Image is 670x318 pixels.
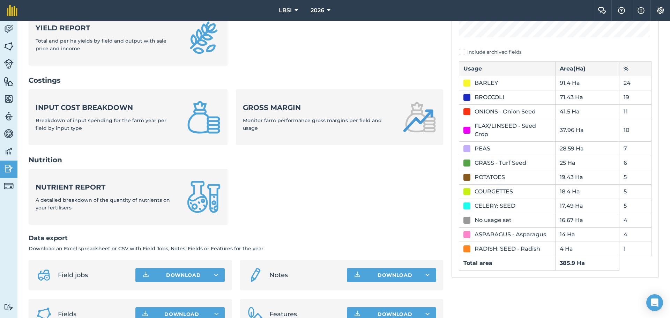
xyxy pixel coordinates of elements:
[4,76,14,87] img: svg+xml;base64,PHN2ZyB4bWxucz0iaHR0cDovL3d3dy53My5vcmcvMjAwMC9zdmciIHdpZHRoPSI1NiIgaGVpZ2h0PSI2MC...
[347,268,436,282] button: Download
[7,5,17,16] img: fieldmargin Logo
[4,181,14,191] img: svg+xml;base64,PD94bWwgdmVyc2lvbj0iMS4wIiBlbmNvZGluZz0idXRmLTgiPz4KPCEtLSBHZW5lcmF0b3I6IEFkb2JlIE...
[4,128,14,139] img: svg+xml;base64,PD94bWwgdmVyc2lvbj0iMS4wIiBlbmNvZGluZz0idXRmLTgiPz4KPCEtLSBHZW5lcmF0b3I6IEFkb2JlIE...
[475,216,512,224] div: No usage set
[619,90,652,104] td: 19
[4,111,14,121] img: svg+xml;base64,PD94bWwgdmVyc2lvbj0iMS4wIiBlbmNvZGluZz0idXRmLTgiPz4KPCEtLSBHZW5lcmF0b3I6IEFkb2JlIE...
[135,268,225,282] button: Download
[29,169,228,225] a: Nutrient reportA detailed breakdown of the quantity of nutrients on your fertilisers
[29,89,228,145] a: Input cost breakdownBreakdown of input spending for the farm year per field by input type
[619,227,652,242] td: 4
[236,89,443,145] a: Gross marginMonitor farm performance gross margins per field and usage
[617,7,626,14] img: A question mark icon
[560,260,585,266] strong: 385.9 Ha
[247,267,264,283] img: svg+xml;base64,PD94bWwgdmVyc2lvbj0iMS4wIiBlbmNvZGluZz0idXRmLTgiPz4KPCEtLSBHZW5lcmF0b3I6IEFkb2JlIE...
[36,182,179,192] strong: Nutrient report
[4,163,14,174] img: svg+xml;base64,PD94bWwgdmVyc2lvbj0iMS4wIiBlbmNvZGluZz0idXRmLTgiPz4KPCEtLSBHZW5lcmF0b3I6IEFkb2JlIE...
[36,267,52,283] img: svg+xml;base64,PD94bWwgdmVyc2lvbj0iMS4wIiBlbmNvZGluZz0idXRmLTgiPz4KPCEtLSBHZW5lcmF0b3I6IEFkb2JlIE...
[29,155,443,165] h2: Nutrition
[656,7,665,14] img: A cog icon
[555,76,619,90] td: 91.4 Ha
[164,311,199,318] span: Download
[463,260,492,266] strong: Total area
[311,6,324,15] span: 2026
[555,90,619,104] td: 71.43 Ha
[459,61,556,76] th: Usage
[475,245,540,253] div: RADISH: SEED - Radish
[29,245,443,252] p: Download an Excel spreadsheet or CSV with Field Jobs, Notes, Fields or Features for the year.
[269,270,341,280] span: Notes
[4,41,14,52] img: svg+xml;base64,PHN2ZyB4bWxucz0iaHR0cDovL3d3dy53My5vcmcvMjAwMC9zdmciIHdpZHRoPSI1NiIgaGVpZ2h0PSI2MC...
[4,24,14,34] img: svg+xml;base64,PD94bWwgdmVyc2lvbj0iMS4wIiBlbmNvZGluZz0idXRmLTgiPz4KPCEtLSBHZW5lcmF0b3I6IEFkb2JlIE...
[555,227,619,242] td: 14 Ha
[142,271,150,279] img: Download icon
[353,271,362,279] img: Download icon
[619,213,652,227] td: 4
[243,103,394,112] strong: Gross margin
[475,159,526,167] div: GRASS - Turf Seed
[638,6,645,15] img: svg+xml;base64,PHN2ZyB4bWxucz0iaHR0cDovL3d3dy53My5vcmcvMjAwMC9zdmciIHdpZHRoPSIxNyIgaGVpZ2h0PSIxNy...
[619,119,652,141] td: 10
[555,184,619,199] td: 18.4 Ha
[555,141,619,156] td: 28.59 Ha
[36,103,179,112] strong: Input cost breakdown
[555,242,619,256] td: 4 Ha
[619,141,652,156] td: 7
[36,38,166,52] span: Total and per ha yields by field and output with sale price and income
[475,122,551,139] div: FLAX/LINSEED - Seed Crop
[555,199,619,213] td: 17.49 Ha
[598,7,606,14] img: Two speech bubbles overlapping with the left bubble in the forefront
[619,199,652,213] td: 5
[619,242,652,256] td: 1
[619,104,652,119] td: 11
[29,10,228,66] a: Yield reportTotal and per ha yields by field and output with sale price and income
[555,156,619,170] td: 25 Ha
[187,21,221,54] img: Yield report
[555,213,619,227] td: 16.67 Ha
[459,49,652,56] label: Include archived fields
[403,101,436,134] img: Gross margin
[475,79,498,87] div: BARLEY
[475,202,515,210] div: CELERY: SEED
[243,117,382,131] span: Monitor farm performance gross margins per field and usage
[29,233,443,243] h2: Data export
[475,187,513,196] div: COURGETTES
[4,59,14,69] img: svg+xml;base64,PD94bWwgdmVyc2lvbj0iMS4wIiBlbmNvZGluZz0idXRmLTgiPz4KPCEtLSBHZW5lcmF0b3I6IEFkb2JlIE...
[619,156,652,170] td: 6
[475,173,505,182] div: POTATOES
[555,104,619,119] td: 41.5 Ha
[619,76,652,90] td: 24
[619,170,652,184] td: 5
[646,294,663,311] div: Open Intercom Messenger
[555,170,619,184] td: 19.43 Ha
[187,101,221,134] img: Input cost breakdown
[36,23,179,33] strong: Yield report
[475,93,504,102] div: BROCCOLI
[475,230,546,239] div: ASPARAGUS - Asparagus
[619,61,652,76] th: %
[29,75,443,85] h2: Costings
[36,197,170,211] span: A detailed breakdown of the quantity of nutrients on your fertilisers
[555,61,619,76] th: Area ( Ha )
[58,270,130,280] span: Field jobs
[475,108,536,116] div: ONIONS - Onion Seed
[4,94,14,104] img: svg+xml;base64,PHN2ZyB4bWxucz0iaHR0cDovL3d3dy53My5vcmcvMjAwMC9zdmciIHdpZHRoPSI1NiIgaGVpZ2h0PSI2MC...
[619,184,652,199] td: 5
[187,180,221,214] img: Nutrient report
[279,6,292,15] span: LBSI
[36,117,166,131] span: Breakdown of input spending for the farm year per field by input type
[555,119,619,141] td: 37.96 Ha
[4,304,14,310] img: svg+xml;base64,PD94bWwgdmVyc2lvbj0iMS4wIiBlbmNvZGluZz0idXRmLTgiPz4KPCEtLSBHZW5lcmF0b3I6IEFkb2JlIE...
[475,145,490,153] div: PEAS
[4,146,14,156] img: svg+xml;base64,PD94bWwgdmVyc2lvbj0iMS4wIiBlbmNvZGluZz0idXRmLTgiPz4KPCEtLSBHZW5lcmF0b3I6IEFkb2JlIE...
